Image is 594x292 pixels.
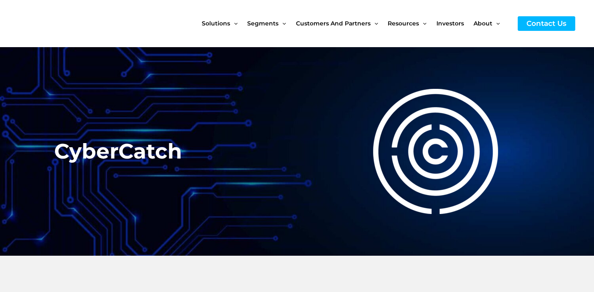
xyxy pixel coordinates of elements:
h2: CyberCatch [54,141,188,162]
span: Solutions [202,6,230,41]
img: CyberCatch [15,6,115,41]
span: Customers and Partners [296,6,371,41]
nav: Site Navigation: New Main Menu [202,6,509,41]
span: Menu Toggle [230,6,238,41]
a: Investors [436,6,474,41]
span: Investors [436,6,464,41]
span: Menu Toggle [278,6,286,41]
span: About [474,6,492,41]
span: Menu Toggle [371,6,378,41]
span: Resources [388,6,419,41]
span: Segments [247,6,278,41]
span: Menu Toggle [492,6,500,41]
a: Contact Us [518,16,575,31]
span: Menu Toggle [419,6,426,41]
